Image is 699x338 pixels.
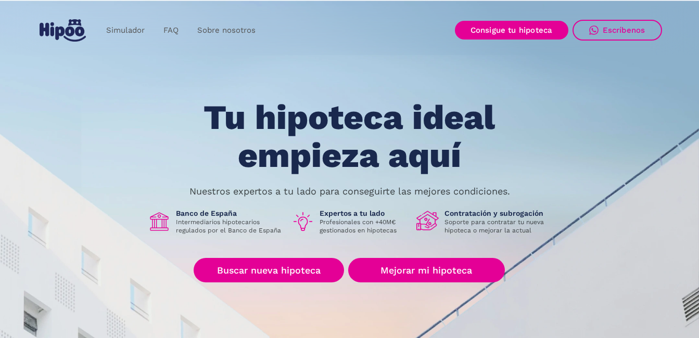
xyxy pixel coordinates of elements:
[189,187,510,196] p: Nuestros expertos a tu lado para conseguirte las mejores condiciones.
[320,209,408,218] h1: Expertos a tu lado
[176,218,283,235] p: Intermediarios hipotecarios regulados por el Banco de España
[188,20,265,41] a: Sobre nosotros
[455,21,568,40] a: Consigue tu hipoteca
[573,20,662,41] a: Escríbenos
[348,258,505,282] a: Mejorar mi hipoteca
[194,258,344,282] a: Buscar nueva hipoteca
[320,218,408,235] p: Profesionales con +40M€ gestionados en hipotecas
[97,20,154,41] a: Simulador
[444,218,552,235] p: Soporte para contratar tu nueva hipoteca o mejorar la actual
[152,99,547,174] h1: Tu hipoteca ideal empieza aquí
[37,15,88,46] a: home
[176,209,283,218] h1: Banco de España
[603,25,645,35] div: Escríbenos
[444,209,552,218] h1: Contratación y subrogación
[154,20,188,41] a: FAQ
